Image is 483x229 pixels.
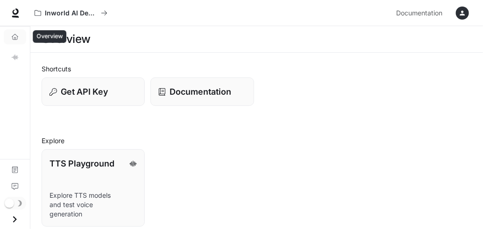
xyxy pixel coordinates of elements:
[4,179,26,194] a: Feedback
[42,149,145,227] a: TTS PlaygroundExplore TTS models and test voice generation
[392,4,449,22] a: Documentation
[45,9,97,17] p: Inworld AI Demos
[33,30,66,43] div: Overview
[61,85,108,98] p: Get API Key
[50,157,114,170] p: TTS Playground
[42,64,472,74] h2: Shortcuts
[30,4,112,22] button: All workspaces
[4,50,26,65] a: TTS Playground
[42,136,472,146] h2: Explore
[150,77,254,106] a: Documentation
[4,29,26,44] a: Overview
[4,210,25,229] button: Open drawer
[396,7,442,19] span: Documentation
[42,77,145,106] button: Get API Key
[170,85,231,98] p: Documentation
[5,198,14,208] span: Dark mode toggle
[4,162,26,177] a: Documentation
[50,191,137,219] p: Explore TTS models and test voice generation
